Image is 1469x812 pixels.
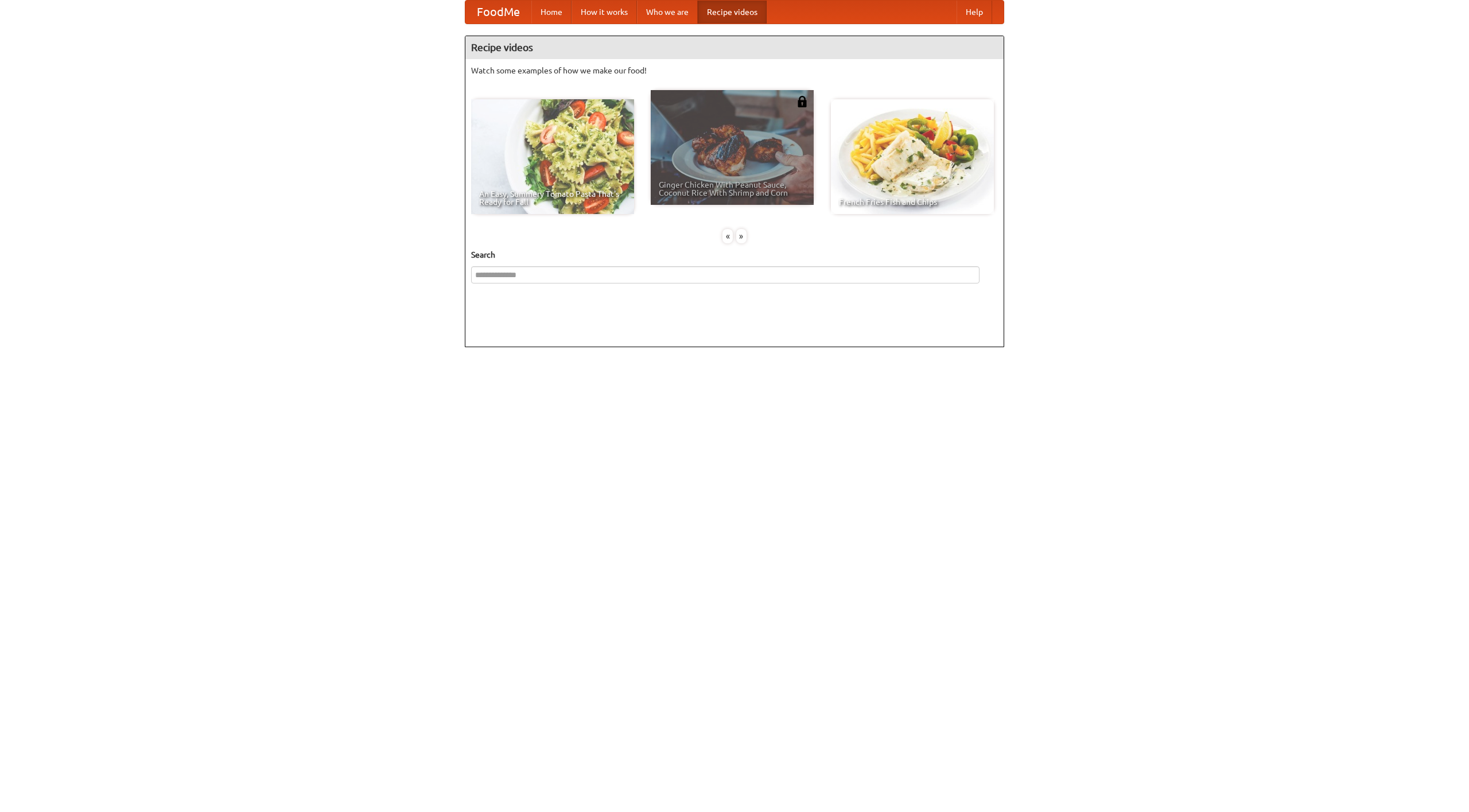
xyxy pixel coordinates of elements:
[479,190,626,206] span: An Easy, Summery Tomato Pasta That's Ready for Fall
[471,65,998,76] p: Watch some examples of how we make our food!
[831,99,994,214] a: French Fries Fish and Chips
[736,229,747,243] div: »
[637,1,698,24] a: Who we are
[698,1,767,24] a: Recipe videos
[465,1,531,24] a: FoodMe
[722,229,733,243] div: «
[531,1,572,24] a: Home
[839,198,986,206] span: French Fries Fish and Chips
[471,99,634,214] a: An Easy, Summery Tomato Pasta That's Ready for Fall
[796,96,808,107] img: 483408.png
[471,249,998,261] h5: Search
[572,1,637,24] a: How it works
[465,36,1004,59] h4: Recipe videos
[957,1,992,24] a: Help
